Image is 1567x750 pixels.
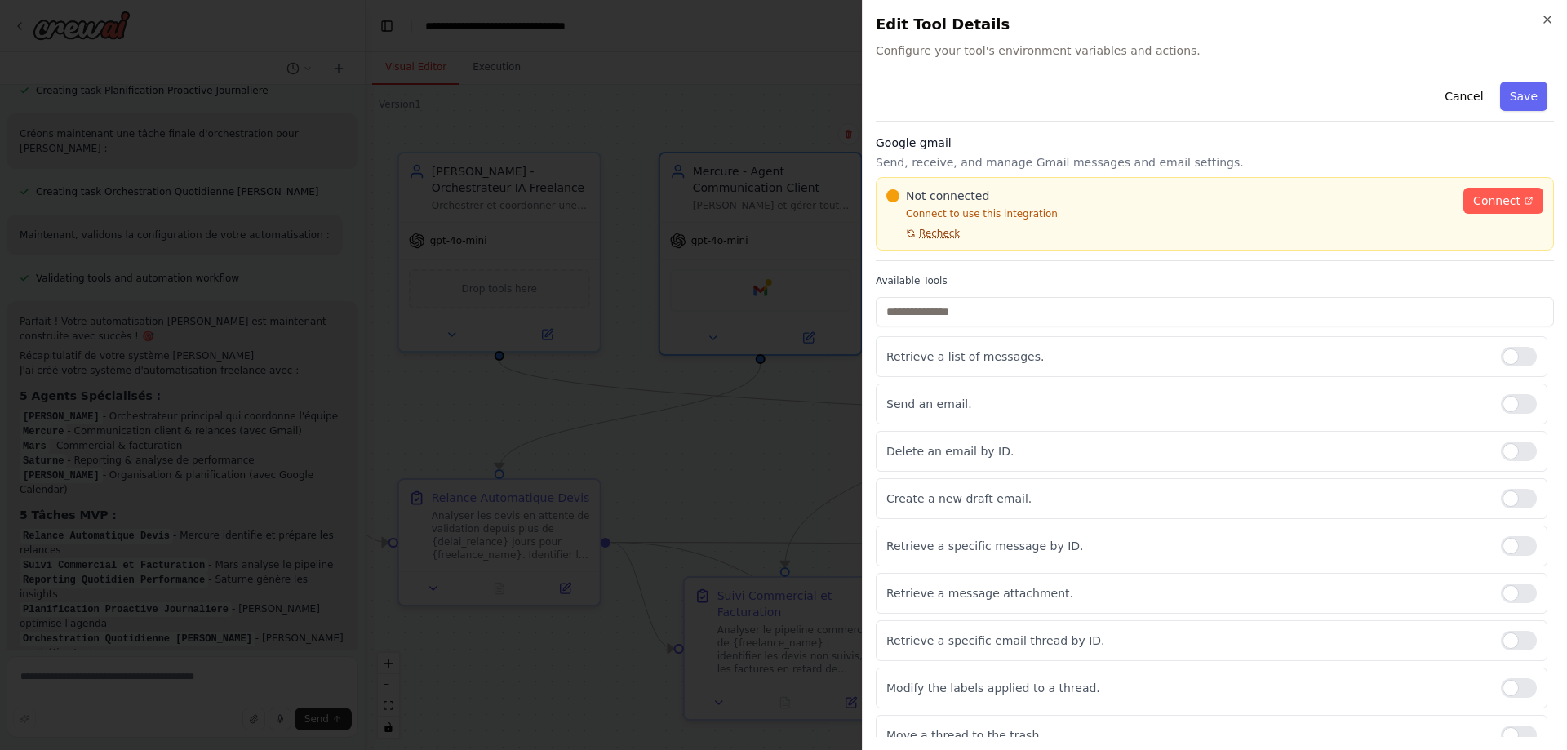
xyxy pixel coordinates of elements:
p: Send an email. [886,396,1488,412]
p: Send, receive, and manage Gmail messages and email settings. [876,154,1554,171]
p: Retrieve a list of messages. [886,348,1488,365]
button: Cancel [1435,82,1493,111]
label: Available Tools [876,274,1554,287]
p: Retrieve a specific email thread by ID. [886,632,1488,649]
p: Create a new draft email. [886,490,1488,507]
h3: Google gmail [876,135,1554,151]
p: Retrieve a message attachment. [886,585,1488,601]
p: Connect to use this integration [886,207,1454,220]
h2: Edit Tool Details [876,13,1554,36]
span: Not connected [906,188,989,204]
p: Delete an email by ID. [886,443,1488,459]
a: Connect [1463,188,1543,214]
span: Connect [1473,193,1520,209]
button: Save [1500,82,1547,111]
span: Configure your tool's environment variables and actions. [876,42,1554,59]
span: Recheck [919,227,960,240]
p: Move a thread to the trash. [886,727,1488,743]
p: Retrieve a specific message by ID. [886,538,1488,554]
button: Recheck [886,227,960,240]
p: Modify the labels applied to a thread. [886,680,1488,696]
